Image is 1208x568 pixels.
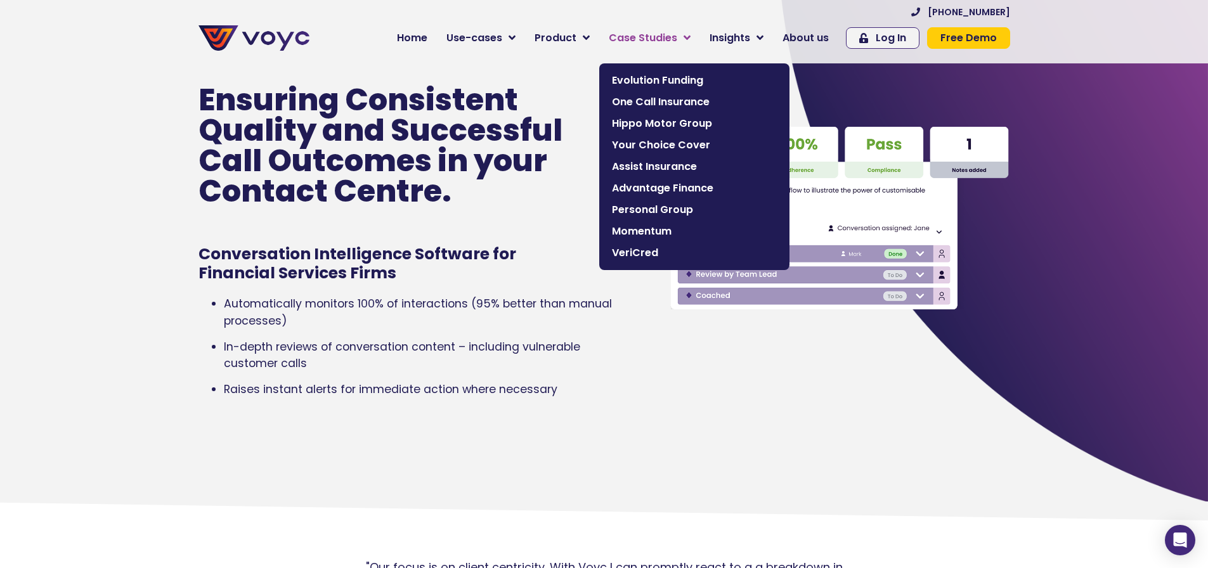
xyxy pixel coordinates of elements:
img: Voyc interface graphic [670,122,1010,314]
span: Advantage Finance [612,181,777,196]
a: VeriCred [606,242,783,264]
p: Ensuring Consistent Quality and Successful Call Outcomes in your Contact Centre. [198,85,594,207]
span: Personal Group [612,202,777,217]
a: Hippo Motor Group [606,113,783,134]
a: Insights [700,25,773,51]
a: About us [773,25,838,51]
a: Home [387,25,437,51]
span: In-depth reviews of conversation content – including vulnerable customer calls [224,339,580,371]
a: Personal Group [606,199,783,221]
a: Your Choice Cover [606,134,783,156]
span: Log In [876,33,906,43]
span: About us [783,30,829,46]
span: VeriCred [612,245,777,261]
a: [PHONE_NUMBER] [911,8,1010,16]
span: Phone [168,51,200,65]
span: Job title [168,103,211,117]
a: Assist Insurance [606,156,783,177]
a: Free Demo [927,27,1010,49]
span: Evolution Funding [612,73,777,88]
span: Product [535,30,576,46]
span: Assist Insurance [612,159,777,174]
a: Log In [846,27,919,49]
a: One Call Insurance [606,91,783,113]
span: Free Demo [940,33,997,43]
span: Home [397,30,427,46]
a: Product [525,25,599,51]
span: Your Choice Cover [612,138,777,153]
span: Hippo Motor Group [612,116,777,131]
a: Privacy Policy [261,264,321,276]
span: Insights [710,30,750,46]
a: Use-cases [437,25,525,51]
span: [PHONE_NUMBER] [928,8,1010,16]
a: Case Studies [599,25,700,51]
a: Evolution Funding [606,70,783,91]
a: Advantage Finance [606,177,783,199]
span: Raises instant alerts for immediate action where necessary [224,382,557,397]
span: Use-cases [446,30,502,46]
span: Automatically monitors 100% of interactions (95% better than manual processes) [224,296,612,328]
img: voyc-full-logo [198,25,309,51]
a: Momentum [606,221,783,242]
span: Momentum [612,224,777,239]
span: One Call Insurance [612,94,777,110]
h1: Conversation Intelligence Software for Financial Services Firms [198,245,569,283]
span: Case Studies [609,30,677,46]
div: Open Intercom Messenger [1165,525,1195,555]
